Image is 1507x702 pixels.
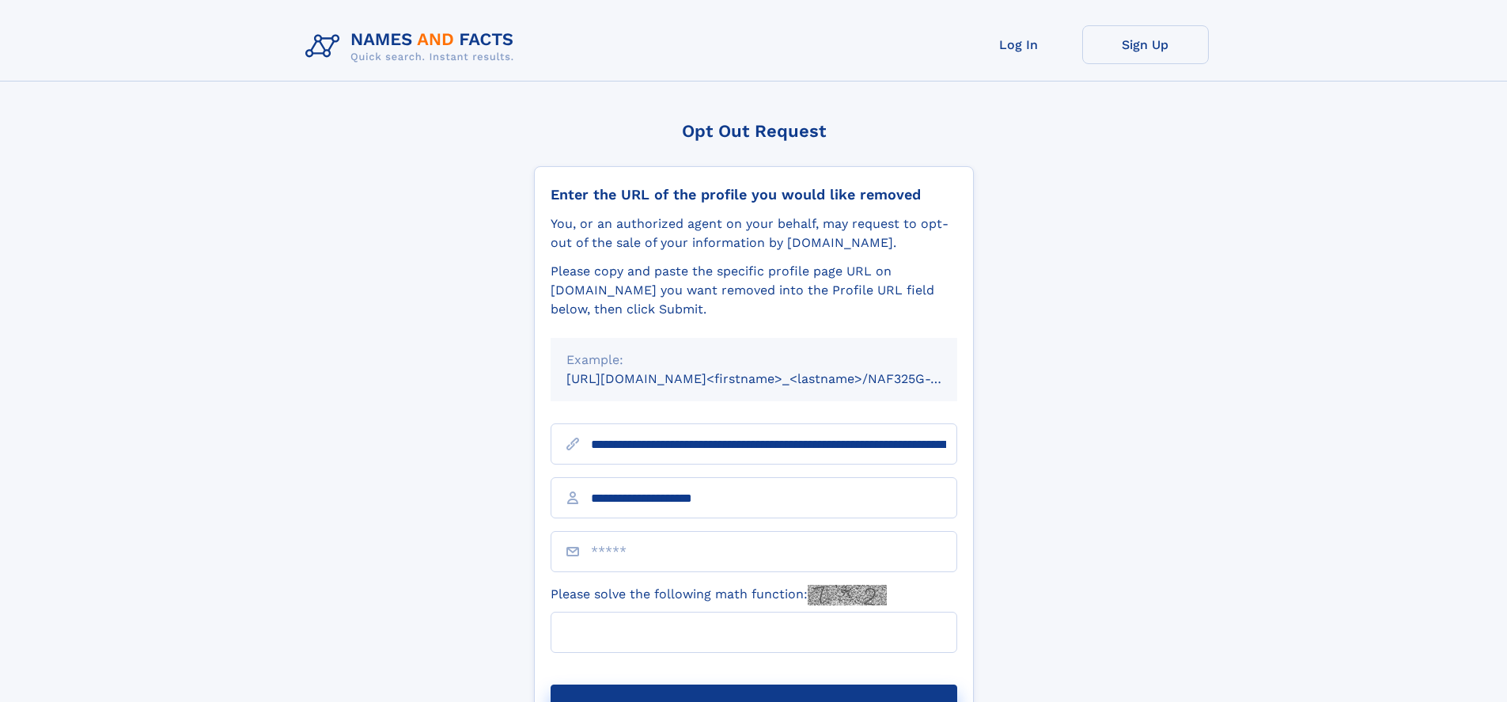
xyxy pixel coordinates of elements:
[551,585,887,605] label: Please solve the following math function:
[551,186,957,203] div: Enter the URL of the profile you would like removed
[1082,25,1209,64] a: Sign Up
[956,25,1082,64] a: Log In
[299,25,527,68] img: Logo Names and Facts
[551,262,957,319] div: Please copy and paste the specific profile page URL on [DOMAIN_NAME] you want removed into the Pr...
[551,214,957,252] div: You, or an authorized agent on your behalf, may request to opt-out of the sale of your informatio...
[566,351,941,370] div: Example:
[534,121,974,141] div: Opt Out Request
[566,371,987,386] small: [URL][DOMAIN_NAME]<firstname>_<lastname>/NAF325G-xxxxxxxx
